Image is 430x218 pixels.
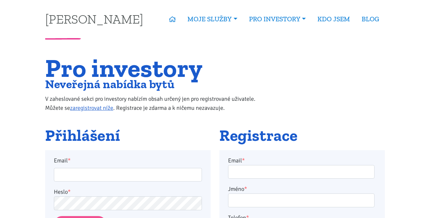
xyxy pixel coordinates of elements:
label: Jméno [228,184,247,193]
a: zaregistrovat níže [70,104,113,111]
h1: Pro investory [45,57,269,79]
abbr: required [242,157,245,164]
h2: Neveřejná nabídka bytů [45,79,269,89]
a: [PERSON_NAME] [45,13,143,25]
h2: Přihlášení [45,127,211,144]
abbr: required [244,185,247,192]
a: BLOG [356,12,385,26]
label: Heslo [54,187,71,196]
h2: Registrace [219,127,385,144]
label: Email [50,156,206,165]
a: PRO INVESTORY [243,12,312,26]
p: V zaheslované sekci pro investory nabízím obsah určený jen pro registrované uživatele. Můžete se ... [45,94,269,112]
a: KDO JSEM [312,12,356,26]
a: MOJE SLUŽBY [182,12,243,26]
label: Email [228,156,245,165]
